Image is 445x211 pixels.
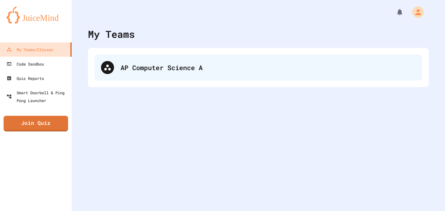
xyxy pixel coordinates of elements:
div: My Teams [88,27,135,41]
div: My Account [405,5,425,20]
img: logo-orange.svg [7,7,65,23]
div: Quiz Reports [7,74,44,82]
div: Smart Doorbell & Ping Pong Launcher [7,89,69,104]
div: AP Computer Science A [94,54,422,81]
div: AP Computer Science A [121,63,416,72]
div: Code Sandbox [7,60,44,68]
div: My Teams/Classes [7,46,53,53]
div: My Notifications [384,7,405,18]
a: Join Quiz [4,116,68,131]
